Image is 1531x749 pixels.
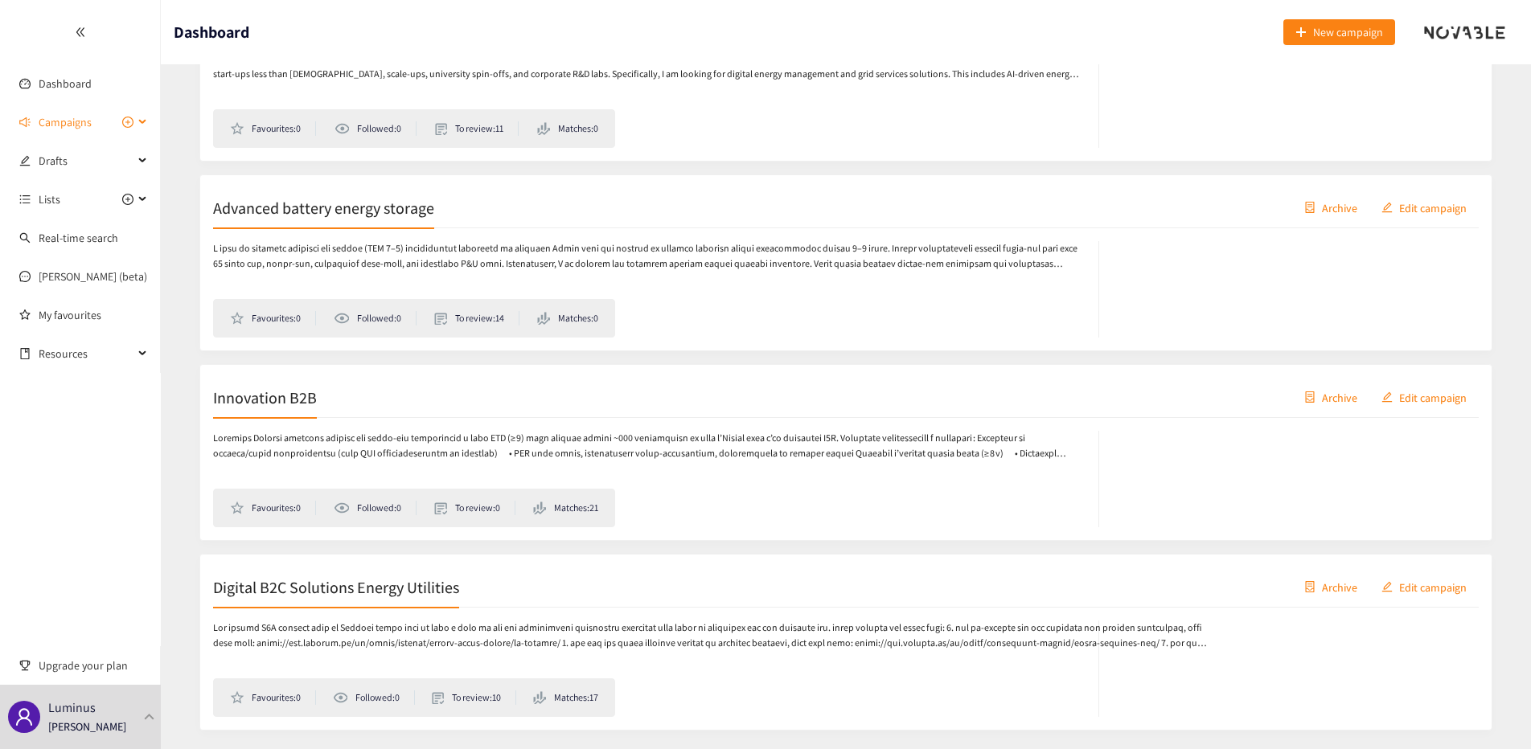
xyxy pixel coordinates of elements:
button: containerArchive [1292,574,1369,600]
span: Archive [1322,199,1357,216]
span: edit [1381,581,1393,594]
span: book [19,348,31,359]
span: Archive [1322,578,1357,596]
span: edit [1381,202,1393,215]
span: sound [19,117,31,128]
li: Favourites: 0 [230,121,316,136]
span: plus [1295,27,1307,39]
a: Digital B2C Solutions Energy UtilitiescontainerArchiveeditEdit campaignLor ipsumd S6A consect adi... [199,554,1492,731]
a: Dashboard [39,76,92,91]
button: editEdit campaign [1369,384,1479,410]
a: [PERSON_NAME] (beta) [39,269,147,284]
li: To review: 14 [434,311,519,325]
h2: Innovation B2B [213,386,317,408]
p: [PERSON_NAME] [48,718,126,735]
span: Edit campaign [1399,388,1467,406]
p: Luminus [48,698,96,718]
li: To review: 11 [435,121,519,136]
li: Followed: 0 [333,690,415,705]
a: Innovation B2BcontainerArchiveeditEdit campaignLoremips Dolorsi ametcons adipisc eli seddo‑eiu te... [199,364,1492,541]
span: Archive [1322,388,1357,406]
span: New campaign [1313,23,1383,41]
span: double-left [75,27,86,38]
li: Followed: 0 [334,501,416,515]
li: Matches: 17 [533,690,598,705]
span: Drafts [39,145,133,177]
button: editEdit campaign [1369,194,1479,220]
li: Followed: 0 [335,121,417,136]
div: Chatwidget [1451,672,1531,749]
p: L ipsu do sitametc adipisci eli seddoe (TEM 7–5) incididuntut laboreetd ma aliquaen Admin veni qu... [213,241,1082,272]
a: My favourites [39,299,148,331]
li: Followed: 0 [334,311,416,325]
span: container [1304,202,1316,215]
span: Upgrade your plan [39,649,148,681]
li: To review: 0 [434,501,515,515]
span: edit [1381,391,1393,404]
li: Matches: 21 [533,501,598,515]
li: Favourites: 0 [230,690,316,705]
span: Campaigns [39,106,92,138]
span: plus-circle [122,117,133,128]
span: unordered-list [19,194,31,205]
button: plusNew campaign [1283,19,1395,45]
li: Matches: 0 [537,311,598,325]
span: plus-circle [122,194,133,205]
span: Edit campaign [1399,578,1467,596]
p: Lor ipsumd S6A consect adip el Seddoei tempo inci ut labo e dolo ma ali eni adminimveni quisnostr... [213,620,1208,651]
span: edit [19,155,31,166]
button: containerArchive [1292,384,1369,410]
a: Advanced battery energy storagecontainerArchiveeditEdit campaignL ipsu do sitametc adipisci eli s... [199,174,1492,351]
span: container [1304,391,1316,404]
span: Edit campaign [1399,199,1467,216]
li: Favourites: 0 [230,311,316,325]
li: Matches: 0 [537,121,598,136]
h2: Advanced battery energy storage [213,196,434,219]
button: containerArchive [1292,194,1369,220]
h2: Digital B2C Solutions Energy Utilities [213,575,459,598]
li: Favourites: 0 [230,501,316,515]
span: Lists [39,183,60,215]
p: I want to identify emerging and mature (TRL 4–9) technologies developed in mainland [GEOGRAPHIC_D... [213,51,1082,82]
span: container [1304,581,1316,594]
button: editEdit campaign [1369,574,1479,600]
span: user [14,707,34,726]
span: Resources [39,338,133,370]
p: Loremips Dolorsi ametcons adipisc eli seddo‑eiu temporincid u labo ETD (≥ 9) magn aliquae admini ... [213,431,1082,461]
a: Real-time search [39,231,118,245]
span: trophy [19,660,31,671]
li: To review: 10 [432,690,517,705]
iframe: Chat Widget [1451,672,1531,749]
